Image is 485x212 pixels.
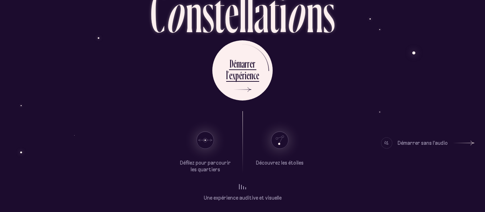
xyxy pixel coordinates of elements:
div: e [229,68,232,82]
div: a [241,57,245,70]
div: p [235,68,239,82]
div: r [247,57,250,70]
div: r [245,57,247,70]
div: x [232,68,235,82]
div: e [246,68,250,82]
p: Une expérience auditive et visuelle [204,195,282,202]
div: n [250,68,253,82]
div: é [233,57,236,70]
div: Démarrer sans l’audio [398,137,448,149]
p: Défilez pour parcourir les quartiers [179,160,232,173]
button: Démarrer sans l’audio [381,137,474,149]
div: i [245,68,246,82]
div: r [242,68,245,82]
div: e [250,57,253,70]
p: Découvrez les étoiles [256,160,304,167]
div: r [253,57,255,70]
div: é [239,68,242,82]
div: D [230,57,233,70]
div: e [256,68,259,82]
button: Démarrerl’expérience [212,40,273,101]
div: l [226,68,228,82]
div: m [236,57,241,70]
div: ’ [228,68,229,82]
div: c [253,68,256,82]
